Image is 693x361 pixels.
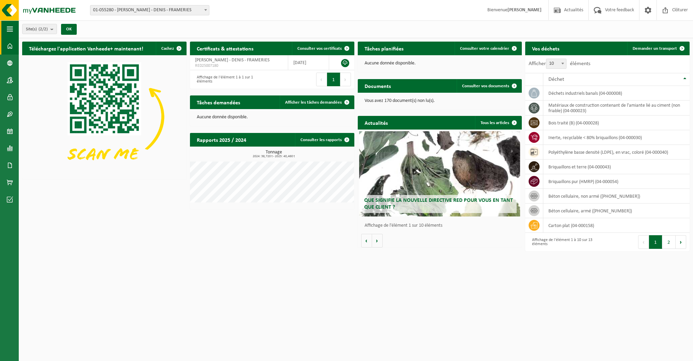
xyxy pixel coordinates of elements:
[190,95,247,109] h2: Tâches demandées
[90,5,209,15] span: 01-055280 - SRL BERTIAUX - DENIS - FRAMERIES
[543,101,690,116] td: matériaux de construction contenant de l'amiante lié au ciment (non friable) (04-000023)
[633,46,677,51] span: Demander un transport
[295,133,354,147] a: Consulter les rapports
[297,46,342,51] span: Consulter vos certificats
[457,79,521,93] a: Consulter vos documents
[22,55,187,178] img: Download de VHEPlus App
[460,46,509,51] span: Consulter votre calendrier
[193,155,354,158] span: 2024: 38,720 t - 2025: 40,460 t
[39,27,48,31] count: (2/2)
[161,46,174,51] span: Cachez
[529,235,604,250] div: Affichage de l'élément 1 à 10 sur 13 éléments
[190,133,253,146] h2: Rapports 2025 / 2024
[676,235,686,249] button: Next
[365,99,515,103] p: Vous avez 170 document(s) non lu(s).
[292,42,354,55] a: Consulter vos certificats
[507,7,542,13] strong: [PERSON_NAME]
[61,24,77,35] button: OK
[543,160,690,174] td: briquaillons et terre (04-000043)
[340,73,351,86] button: Next
[543,116,690,130] td: bois traité (B) (04-000028)
[280,95,354,109] a: Afficher les tâches demandées
[543,130,690,145] td: inerte, recyclable < 80% briquaillons (04-000030)
[638,235,649,249] button: Previous
[548,77,564,82] span: Déchet
[662,235,676,249] button: 2
[359,131,520,216] a: Que signifie la nouvelle directive RED pour vous en tant que client ?
[358,42,410,55] h2: Tâches planifiées
[627,42,689,55] a: Demander un transport
[358,116,395,129] h2: Actualités
[365,61,515,66] p: Aucune donnée disponible.
[156,42,186,55] button: Cachez
[529,61,590,66] label: Afficher éléments
[543,218,690,233] td: carton plat (04-000158)
[364,198,513,210] span: Que signifie la nouvelle directive RED pour vous en tant que client ?
[543,189,690,204] td: béton cellulaire, non armé ([PHONE_NUMBER])
[22,24,57,34] button: Site(s)(2/2)
[455,42,521,55] a: Consulter votre calendrier
[22,42,150,55] h2: Téléchargez l'application Vanheede+ maintenant!
[543,204,690,218] td: béton cellulaire, armé ([PHONE_NUMBER])
[546,59,566,69] span: 10
[372,234,383,247] button: Volgende
[462,84,509,88] span: Consulter vos documents
[26,24,48,34] span: Site(s)
[475,116,521,130] a: Tous les articles
[365,223,519,228] p: Affichage de l'élément 1 sur 10 éléments
[361,234,372,247] button: Vorige
[316,73,327,86] button: Previous
[525,42,566,55] h2: Vos déchets
[358,79,398,92] h2: Documents
[649,235,662,249] button: 1
[195,58,269,63] span: [PERSON_NAME] - DENIS - FRAMERIES
[327,73,340,86] button: 1
[190,42,260,55] h2: Certificats & attestations
[285,100,342,105] span: Afficher les tâches demandées
[193,150,354,158] h3: Tonnage
[543,86,690,101] td: déchets industriels banals (04-000008)
[197,115,348,120] p: Aucune donnée disponible.
[195,63,283,69] span: RED25007180
[543,174,690,189] td: briquaillons pur (HMRP) (04-000054)
[543,145,690,160] td: polyéthylène basse densité (LDPE), en vrac, coloré (04-000040)
[288,55,329,70] td: [DATE]
[193,72,269,87] div: Affichage de l'élément 1 à 1 sur 1 éléments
